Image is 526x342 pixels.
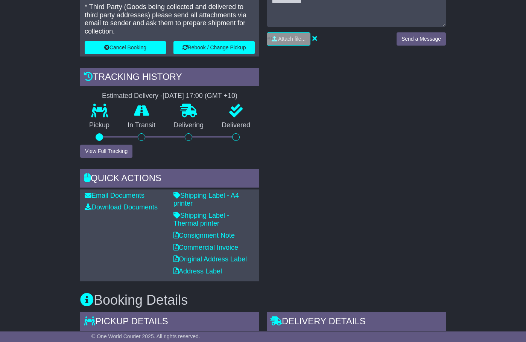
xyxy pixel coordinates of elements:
button: Send a Message [397,32,446,46]
a: Email Documents [85,192,144,199]
a: Commercial Invoice [173,244,238,251]
span: © One World Courier 2025. All rights reserved. [91,333,200,339]
p: Pickup [80,121,119,130]
button: View Full Tracking [80,145,132,158]
a: Consignment Note [173,232,235,239]
p: In Transit [119,121,164,130]
div: [DATE] 17:00 (GMT +10) [163,92,237,100]
div: Quick Actions [80,169,259,189]
a: Shipping Label - A4 printer [173,192,239,208]
div: Pickup Details [80,312,259,333]
p: Delivered [213,121,259,130]
div: Delivery Details [267,312,446,333]
a: Address Label [173,267,222,275]
p: * Third Party (Goods being collected and delivered to third party addresses) please send all atta... [85,3,255,35]
a: Shipping Label - Thermal printer [173,212,229,227]
button: Rebook / Change Pickup [173,41,255,54]
p: Delivering [164,121,213,130]
h3: Booking Details [80,293,446,308]
a: Download Documents [85,203,158,211]
div: Tracking history [80,68,259,88]
div: Estimated Delivery - [80,92,259,100]
button: Cancel Booking [85,41,166,54]
a: Original Address Label [173,255,247,263]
